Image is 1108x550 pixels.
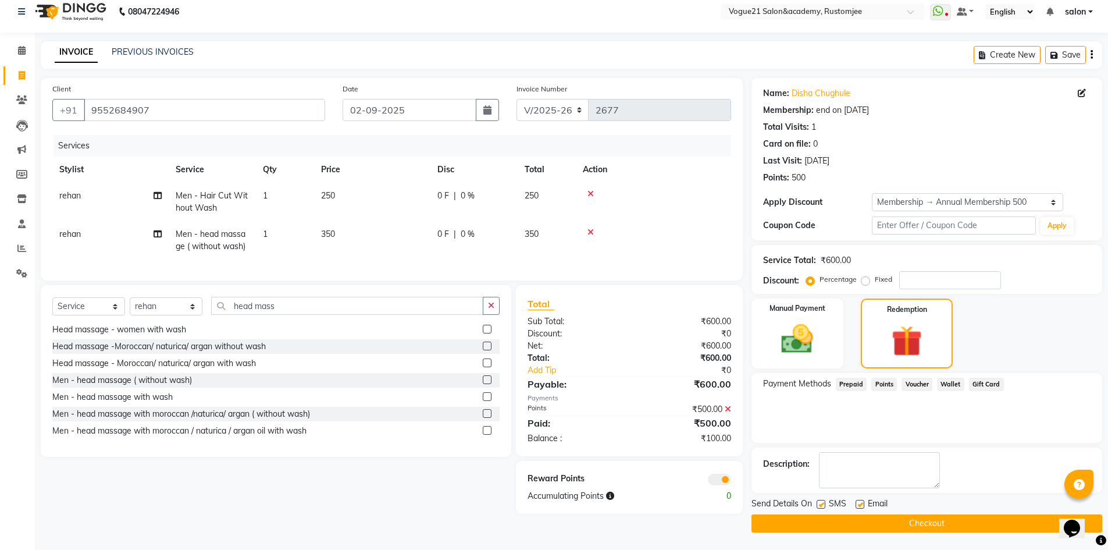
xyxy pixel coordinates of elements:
th: Disc [430,157,518,183]
div: end on [DATE] [816,104,869,116]
span: 250 [321,190,335,201]
span: Points [871,378,897,391]
th: Qty [256,157,314,183]
div: Sub Total: [519,315,629,328]
div: Head massage -Moroccan/ naturica/ argan without wash [52,340,266,353]
div: Men - head massage with moroccan / naturica / argan oil with wash [52,425,307,437]
div: Men - head massage ( without wash) [52,374,192,386]
button: Save [1045,46,1086,64]
div: ₹600.00 [629,315,740,328]
div: Points: [763,172,789,184]
div: ₹100.00 [629,432,740,445]
span: SMS [829,498,846,512]
div: Apply Discount [763,196,872,208]
span: 1 [263,190,268,201]
a: Add Tip [519,364,647,377]
label: Client [52,84,71,94]
span: 1 [263,229,268,239]
a: Disha Chughule [792,87,850,100]
input: Search by Name/Mobile/Email/Code [84,99,325,121]
th: Service [169,157,256,183]
div: Discount: [763,275,799,287]
span: 0 % [461,228,475,240]
div: Payable: [519,377,629,391]
label: Invoice Number [516,84,567,94]
label: Percentage [820,274,857,285]
div: Description: [763,458,810,470]
label: Manual Payment [769,303,825,314]
span: Total [528,298,554,310]
span: 350 [525,229,539,239]
div: ₹0 [648,364,740,377]
span: Send Details On [751,498,812,512]
div: [DATE] [804,155,829,167]
div: Paid: [519,416,629,430]
div: ₹600.00 [821,254,851,267]
span: Voucher [902,378,932,391]
button: +91 [52,99,85,121]
div: Reward Points [519,473,629,485]
div: Balance : [519,432,629,445]
img: _gift.svg [882,322,932,360]
span: 350 [321,229,335,239]
div: Men - head massage with moroccan /naturica/ argan ( without wash) [52,408,310,420]
th: Total [518,157,576,183]
img: _cash.svg [771,321,823,357]
span: rehan [59,190,81,201]
div: Head massage - Moroccan/ naturica/ argan with wash [52,357,256,370]
div: Services [54,135,740,157]
div: Points [519,403,629,416]
button: Create New [974,46,1041,64]
span: Payment Methods [763,378,831,390]
iframe: chat widget [1059,503,1096,538]
span: 0 F [437,190,449,202]
div: Payments [528,393,731,403]
div: ₹500.00 [629,403,740,416]
div: ₹500.00 [629,416,740,430]
span: | [454,190,456,202]
div: 0 [813,138,818,150]
div: Membership: [763,104,814,116]
div: Accumulating Points [519,490,684,502]
span: Wallet [937,378,964,391]
button: Apply [1041,217,1074,235]
span: Gift Card [969,378,1004,391]
div: 500 [792,172,806,184]
span: Email [868,498,888,512]
div: 1 [811,121,816,133]
span: Prepaid [836,378,867,391]
div: Last Visit: [763,155,802,167]
div: ₹600.00 [629,377,740,391]
span: 250 [525,190,539,201]
div: Service Total: [763,254,816,267]
div: Net: [519,340,629,352]
th: Price [314,157,430,183]
div: ₹600.00 [629,340,740,352]
div: Discount: [519,328,629,340]
div: Coupon Code [763,219,872,232]
button: Checkout [751,514,1102,533]
div: Name: [763,87,789,100]
span: | [454,228,456,240]
th: Stylist [52,157,169,183]
div: Men - head massage with wash [52,391,173,403]
div: Head massage - women with wash [52,324,186,336]
th: Action [576,157,731,183]
div: Card on file: [763,138,811,150]
a: INVOICE [55,42,98,63]
div: ₹0 [629,328,740,340]
span: salon [1065,6,1086,18]
label: Date [343,84,358,94]
div: Total Visits: [763,121,809,133]
label: Fixed [875,274,892,285]
input: Search or Scan [211,297,483,315]
a: PREVIOUS INVOICES [112,47,194,57]
input: Enter Offer / Coupon Code [872,217,1036,235]
div: ₹600.00 [629,352,740,364]
span: rehan [59,229,81,239]
span: 0 F [437,228,449,240]
div: Total: [519,352,629,364]
span: Men - head massage ( without wash) [176,229,245,251]
span: 0 % [461,190,475,202]
div: 0 [685,490,740,502]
